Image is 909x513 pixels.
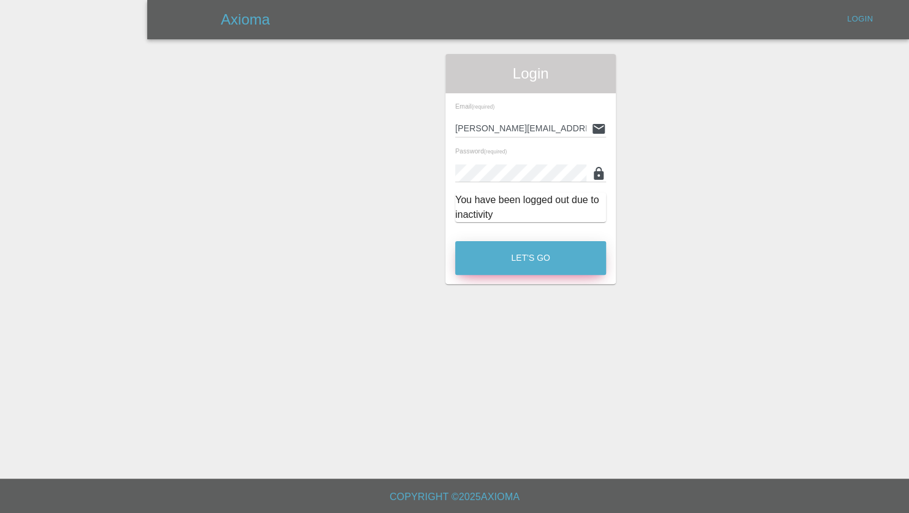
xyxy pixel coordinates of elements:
a: Login [840,10,880,29]
h5: Axioma [221,10,270,29]
small: (required) [484,149,507,155]
span: Password [455,147,507,155]
h6: Copyright © 2025 Axioma [10,488,899,506]
button: Let's Go [455,241,606,275]
div: You have been logged out due to inactivity [455,193,606,222]
small: (required) [472,104,494,110]
span: Email [455,102,494,110]
span: Login [455,64,606,83]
